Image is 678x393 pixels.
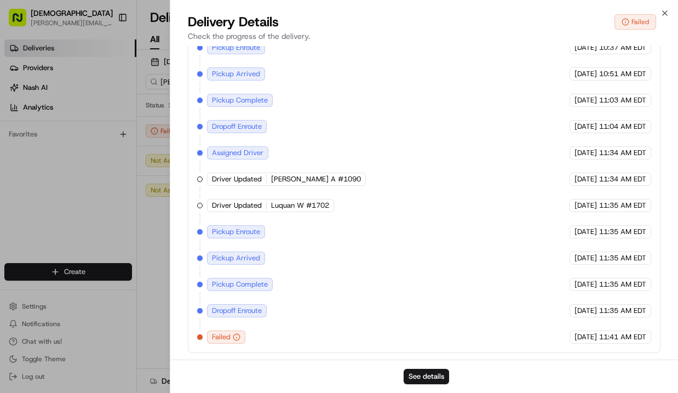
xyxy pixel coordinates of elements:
span: 11:34 AM EDT [599,148,646,158]
button: Start new chat [186,108,199,121]
button: See details [404,369,449,384]
span: [DATE] [574,95,597,105]
span: [DATE] [574,69,597,79]
span: API Documentation [104,159,176,170]
span: [DATE] [574,227,597,237]
span: 11:35 AM EDT [599,306,646,316]
span: 11:04 AM EDT [599,122,646,132]
span: 11:03 AM EDT [599,95,646,105]
img: 1736555255976-a54dd68f-1ca7-489b-9aae-adbdc363a1c4 [11,105,31,124]
span: Driver Updated [212,174,262,184]
div: 💻 [93,160,101,169]
span: Driver Updated [212,201,262,210]
span: Pickup Arrived [212,253,260,263]
span: 11:35 AM EDT [599,280,646,289]
span: 11:35 AM EDT [599,253,646,263]
span: Pickup Enroute [212,43,260,53]
span: [DATE] [574,43,597,53]
span: 11:41 AM EDT [599,332,646,342]
span: [DATE] [574,174,597,184]
div: 📗 [11,160,20,169]
span: [DATE] [574,201,597,210]
input: Clear [28,71,181,82]
span: Delivery Details [188,13,279,31]
span: Knowledge Base [22,159,84,170]
span: Dropoff Enroute [212,306,262,316]
span: [DATE] [574,332,597,342]
div: We're available if you need us! [37,116,139,124]
span: Dropoff Enroute [212,122,262,132]
p: Welcome 👋 [11,44,199,61]
button: Failed [614,14,656,30]
span: [DATE] [574,306,597,316]
span: 11:34 AM EDT [599,174,646,184]
span: [DATE] [574,122,597,132]
span: Pickup Complete [212,95,268,105]
a: 📗Knowledge Base [7,155,88,174]
span: Luquan W #1702 [271,201,329,210]
span: [DATE] [574,280,597,289]
span: Pickup Enroute [212,227,260,237]
span: Pickup Arrived [212,69,260,79]
p: Check the progress of the delivery. [188,31,661,42]
div: Start new chat [37,105,180,116]
span: [PERSON_NAME] A #1090 [271,174,361,184]
img: Nash [11,11,33,33]
span: 10:37 AM EDT [599,43,646,53]
span: 11:35 AM EDT [599,227,646,237]
a: Powered byPylon [77,185,133,194]
span: 11:35 AM EDT [599,201,646,210]
span: [DATE] [574,253,597,263]
span: Failed [212,332,231,342]
a: 💻API Documentation [88,155,180,174]
span: Assigned Driver [212,148,263,158]
span: Pylon [109,186,133,194]
span: [DATE] [574,148,597,158]
span: 10:51 AM EDT [599,69,646,79]
span: Pickup Complete [212,280,268,289]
